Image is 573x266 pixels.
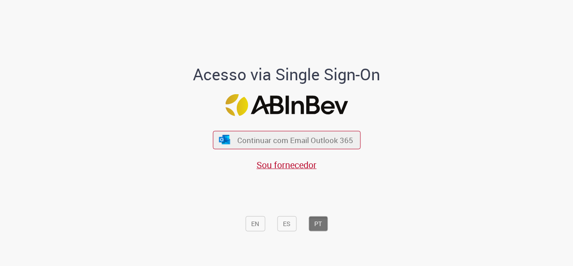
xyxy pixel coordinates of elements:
[218,135,231,144] img: ícone Azure/Microsoft 360
[213,131,360,149] button: ícone Azure/Microsoft 360 Continuar com Email Outlook 365
[245,216,265,231] button: EN
[225,94,348,116] img: Logo ABInBev
[237,135,353,145] span: Continuar com Email Outlook 365
[308,216,328,231] button: PT
[162,65,411,83] h1: Acesso via Single Sign-On
[257,159,316,171] a: Sou fornecedor
[277,216,296,231] button: ES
